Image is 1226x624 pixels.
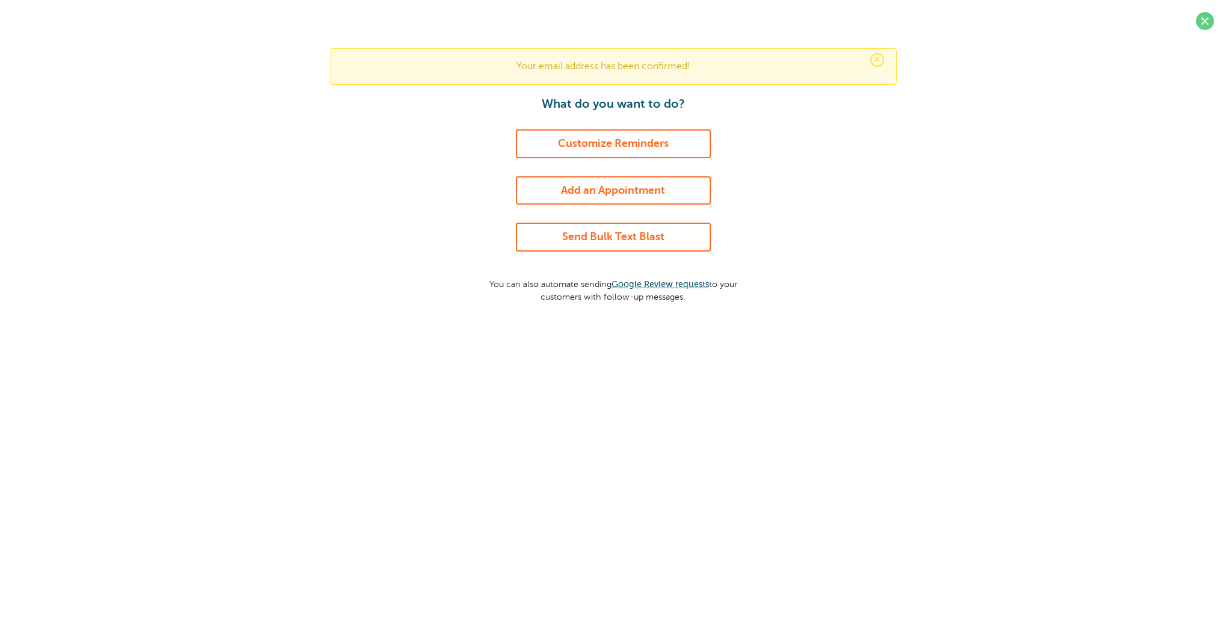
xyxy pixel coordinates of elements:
[611,279,709,289] a: Google Review requests
[342,61,884,72] p: Your email address has been confirmed!
[516,223,711,252] a: Send Bulk Text Blast
[478,97,749,111] h1: What do you want to do?
[478,270,749,303] p: You can also automate sending to your customers with follow-up messages.
[516,129,711,158] a: Customize Reminders
[870,53,884,67] span: ×
[516,176,711,205] a: Add an Appointment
